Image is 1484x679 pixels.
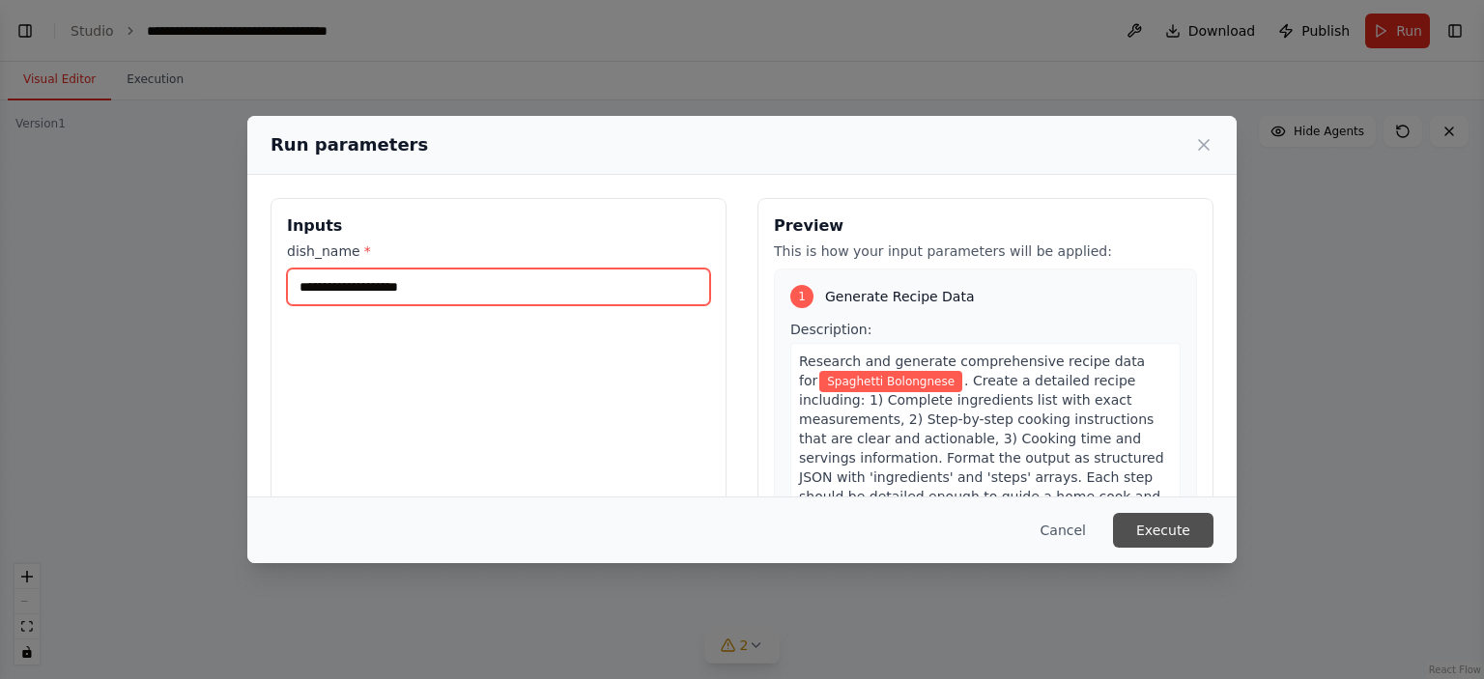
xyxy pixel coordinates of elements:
h2: Run parameters [271,131,428,158]
span: Research and generate comprehensive recipe data for [799,354,1145,388]
h3: Inputs [287,214,710,238]
div: 1 [790,285,813,308]
button: Cancel [1025,513,1101,548]
span: Variable: dish_name [819,371,962,392]
button: Execute [1113,513,1213,548]
span: Generate Recipe Data [825,287,975,306]
h3: Preview [774,214,1197,238]
label: dish_name [287,241,710,261]
p: This is how your input parameters will be applied: [774,241,1197,261]
span: . Create a detailed recipe including: 1) Complete ingredients list with exact measurements, 2) St... [799,373,1164,523]
span: Description: [790,322,871,337]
